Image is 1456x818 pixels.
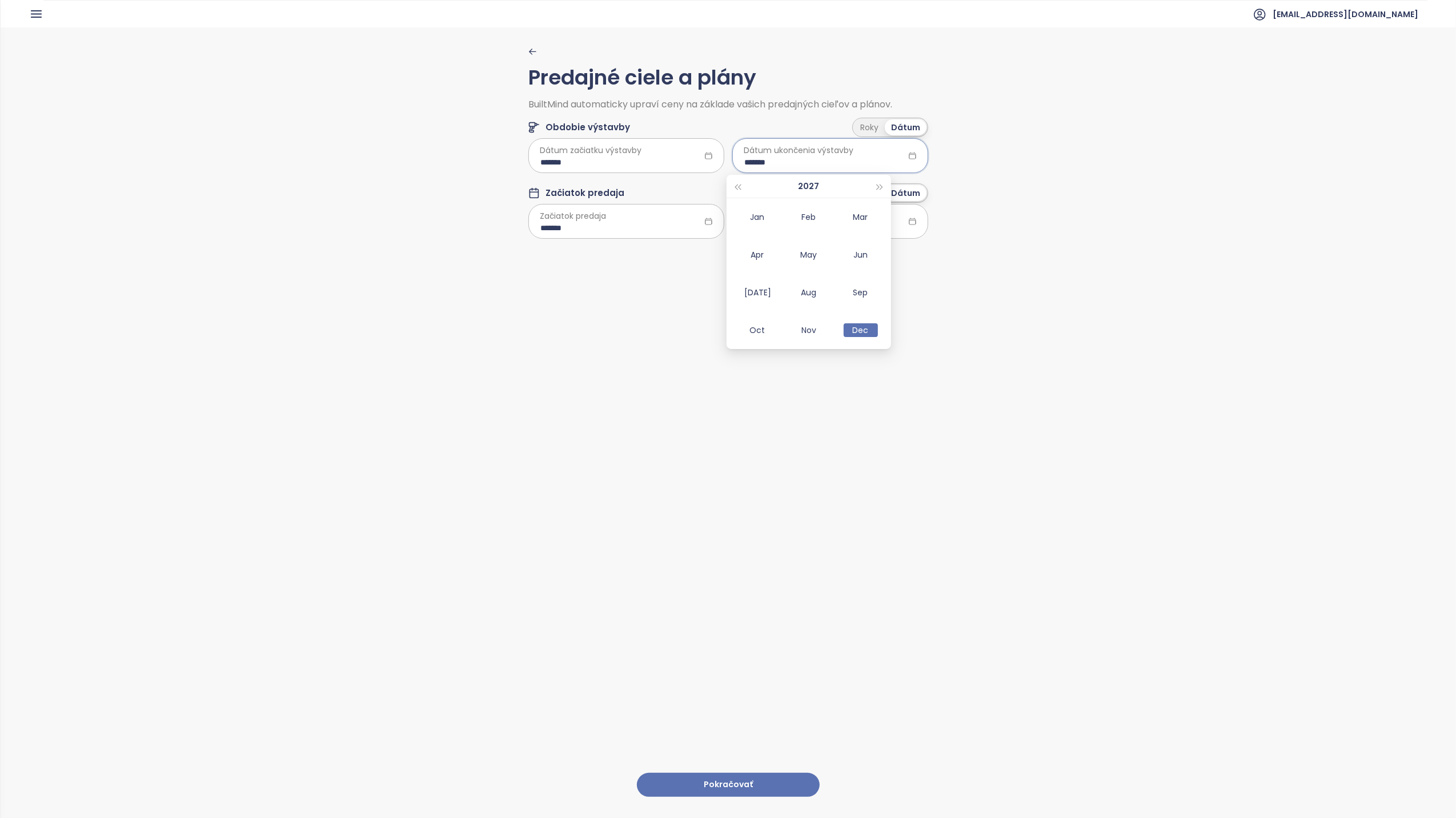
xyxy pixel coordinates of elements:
[783,236,835,274] td: 2027-05
[540,144,641,157] span: Dátum začiatku výstavby
[799,175,820,198] button: 2027
[528,100,928,109] span: BuiltMind automaticky upraví ceny na základe vašich predajných cieľov a plánov.
[792,248,826,262] div: May
[731,274,783,311] td: 2027-07
[740,210,774,224] div: Jan
[783,198,835,236] td: 2027-02
[885,185,926,201] div: Dátum
[740,286,774,299] div: [DATE]
[835,236,887,274] td: 2027-06
[835,198,887,236] td: 2027-03
[854,119,885,135] div: Roky
[844,323,878,337] div: Dec
[792,210,826,224] div: Feb
[844,286,878,299] div: Sep
[731,198,783,236] td: 2027-01
[1273,1,1418,28] span: [EMAIL_ADDRESS][DOMAIN_NAME]
[835,274,887,311] td: 2027-09
[792,323,826,337] div: Nov
[540,210,606,222] span: Začiatok predaja
[740,323,774,337] div: Oct
[546,122,630,133] span: Obdobie výstavby
[792,286,826,299] div: Aug
[637,773,820,797] button: Pokračovať
[844,248,878,262] div: Jun
[844,210,878,224] div: Mar
[835,311,887,349] td: 2027-12
[528,62,928,94] h1: Predajné ciele a plány
[744,144,853,157] span: Dátum ukončenia výstavby
[740,248,774,262] div: Apr
[731,236,783,274] td: 2027-04
[885,119,926,135] div: Dátum
[731,311,783,349] td: 2027-10
[546,187,624,199] span: Začiatok predaja
[783,311,835,349] td: 2027-11
[783,274,835,311] td: 2027-08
